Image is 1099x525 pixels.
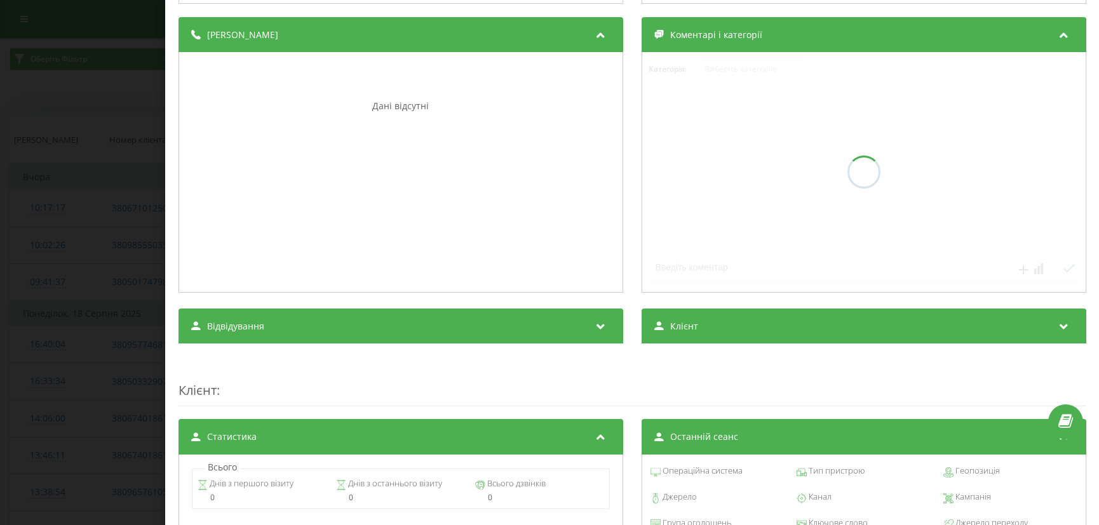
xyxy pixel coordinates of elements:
div: : [179,356,1086,406]
span: Джерело [660,491,696,503]
div: Дані відсутні [185,58,616,154]
p: Всього [205,461,240,474]
span: Коментарі і категорії [670,29,762,41]
span: [PERSON_NAME] [207,29,278,41]
span: Останній сеанс [670,430,738,443]
span: Кампанія [954,491,991,503]
span: Статистика [207,430,257,443]
div: 0 [336,493,465,502]
span: Клієнт [670,320,698,333]
span: Відвідування [207,320,264,333]
div: 0 [475,493,603,502]
div: 0 [197,493,326,502]
span: Канал [807,491,832,503]
span: Тип пристрою [807,465,865,477]
span: Днів з останнього візиту [346,477,442,490]
span: Операційна система [660,465,742,477]
span: Днів з першого візиту [207,477,293,490]
span: Геопозиція [954,465,1000,477]
span: Клієнт [179,382,217,399]
span: Всього дзвінків [485,477,545,490]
